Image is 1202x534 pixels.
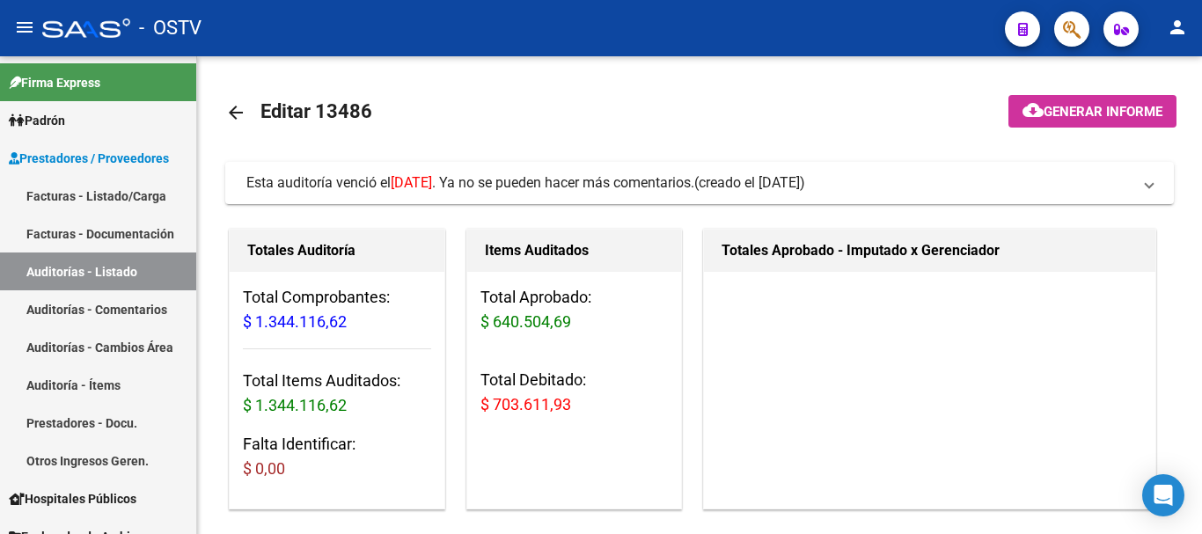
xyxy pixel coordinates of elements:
[247,237,427,265] h1: Totales Auditoría
[9,489,136,508] span: Hospitales Públicos
[225,162,1174,204] mat-expansion-panel-header: Esta auditoría venció el[DATE]. Ya no se pueden hacer más comentarios.(creado el [DATE])
[243,285,431,334] h3: Total Comprobantes:
[391,174,432,191] span: [DATE]
[225,102,246,123] mat-icon: arrow_back
[1022,99,1044,121] mat-icon: cloud_download
[722,237,1138,265] h1: Totales Aprobado - Imputado x Gerenciador
[243,459,285,478] span: $ 0,00
[1044,104,1162,120] span: Generar informe
[14,17,35,38] mat-icon: menu
[480,395,571,413] span: $ 703.611,93
[243,432,431,481] h3: Falta Identificar:
[243,312,347,331] span: $ 1.344.116,62
[260,100,372,122] span: Editar 13486
[9,111,65,130] span: Padrón
[9,149,169,168] span: Prestadores / Proveedores
[243,369,431,418] h3: Total Items Auditados:
[9,73,100,92] span: Firma Express
[480,312,571,331] span: $ 640.504,69
[480,285,669,334] h3: Total Aprobado:
[246,174,694,191] span: Esta auditoría venció el . Ya no se pueden hacer más comentarios.
[1167,17,1188,38] mat-icon: person
[243,396,347,414] span: $ 1.344.116,62
[485,237,664,265] h1: Items Auditados
[1008,95,1176,128] button: Generar informe
[139,9,202,48] span: - OSTV
[1142,474,1184,516] div: Open Intercom Messenger
[694,173,805,193] span: (creado el [DATE])
[480,368,669,417] h3: Total Debitado:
